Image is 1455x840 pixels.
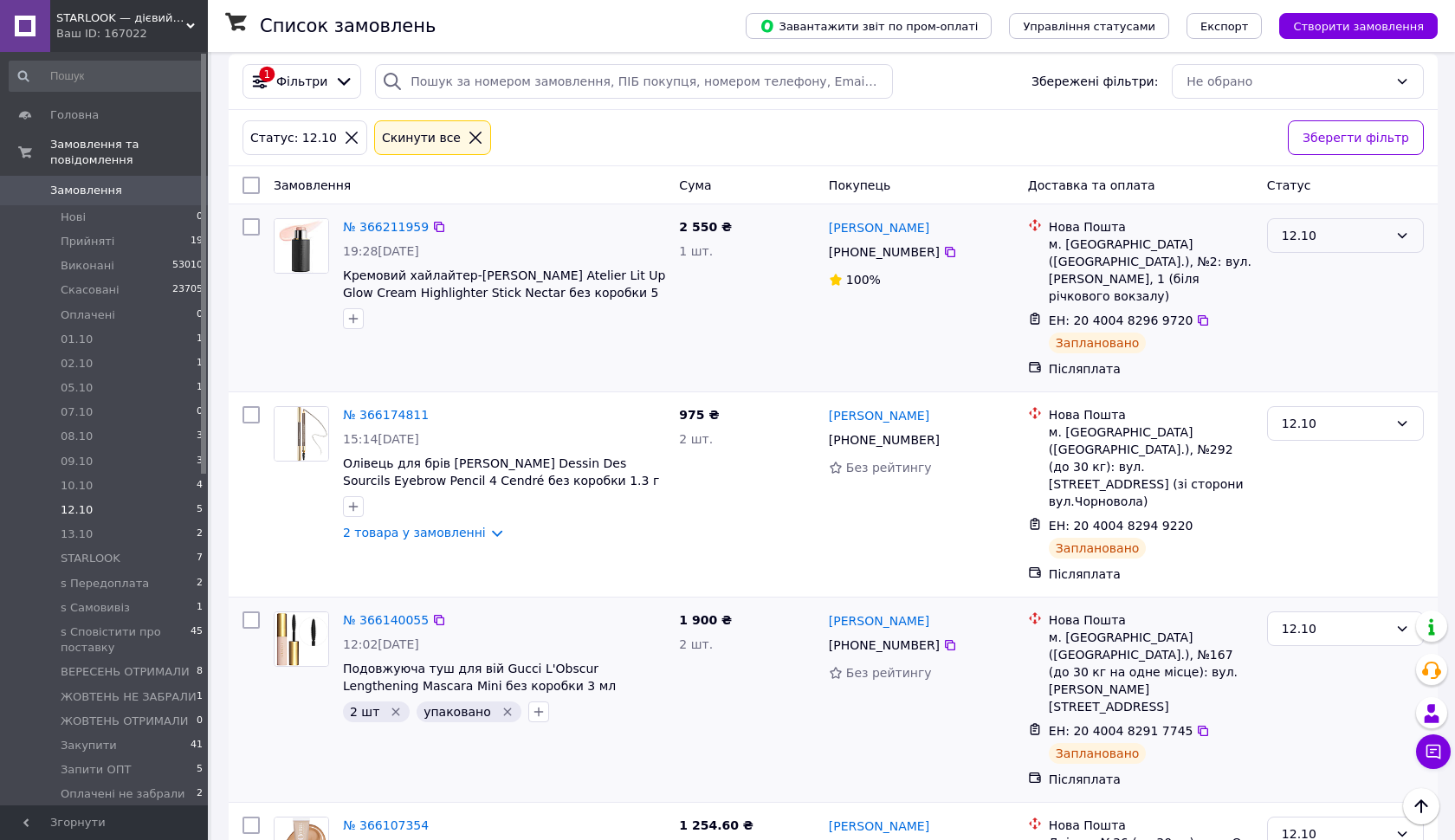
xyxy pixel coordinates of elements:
[61,527,93,542] span: 13.10
[1282,226,1388,245] div: 12.10
[172,258,203,274] span: 53010
[343,268,665,317] a: Кремовий хайлайтер-[PERSON_NAME] Atelier Lit Up Glow Cream Highlighter Stick Nectar без коробки 5 г
[274,218,329,274] a: Фото товару
[50,107,99,123] span: Головна
[1200,20,1249,33] span: Експорт
[829,612,929,630] a: [PERSON_NAME]
[1049,423,1253,510] div: м. [GEOGRAPHIC_DATA] ([GEOGRAPHIC_DATA].), №292 (до 30 кг): вул. [STREET_ADDRESS] (зі сторони вул...
[61,356,93,372] span: 02.10
[1288,120,1424,155] button: Зберегти фільтр
[829,219,929,236] a: [PERSON_NAME]
[829,178,890,192] span: Покупець
[191,624,203,656] span: 45
[172,282,203,298] span: 23705
[343,456,659,488] span: Олівець для брів [PERSON_NAME] Dessin Des Sourcils Eyebrow Pencil 4 Cendré без коробки 1.3 г
[61,282,120,298] span: Скасовані
[56,26,208,42] div: Ваш ID: 167022
[1049,611,1253,629] div: Нова Пошта
[197,454,203,469] span: 3
[197,356,203,372] span: 1
[61,307,115,323] span: Оплачені
[197,551,203,566] span: 7
[197,478,203,494] span: 4
[1049,519,1193,533] span: ЕН: 20 4004 8294 9220
[61,380,93,396] span: 05.10
[1049,565,1253,583] div: Післяплата
[61,502,93,518] span: 12.10
[197,429,203,444] span: 3
[197,786,203,802] span: 2
[1049,538,1147,559] div: Заплановано
[61,429,93,444] span: 08.10
[760,18,978,34] span: Завантажити звіт по пром-оплаті
[424,705,491,719] span: упаковано
[61,454,93,469] span: 09.10
[197,502,203,518] span: 5
[61,689,197,705] span: ЖОВТЕНЬ НЕ ЗАБРАЛИ
[260,16,436,36] h1: Список замовлень
[1028,178,1155,192] span: Доставка та оплата
[343,244,419,258] span: 19:28[DATE]
[829,817,929,835] a: [PERSON_NAME]
[1282,414,1388,433] div: 12.10
[1031,73,1158,90] span: Збережені фільтри:
[61,762,131,778] span: Запити ОПТ
[276,73,327,90] span: Фільтри
[197,527,203,542] span: 2
[375,64,892,99] input: Пошук за номером замовлення, ПІБ покупця, номером телефону, Email, номером накладної
[1023,20,1155,33] span: Управління статусами
[1416,734,1451,769] button: Чат з покупцем
[1187,13,1263,39] button: Експорт
[197,762,203,778] span: 5
[1049,236,1253,305] div: м. [GEOGRAPHIC_DATA] ([GEOGRAPHIC_DATA].), №2: вул. [PERSON_NAME], 1 (біля річкового вокзалу)
[846,666,932,680] span: Без рейтингу
[61,738,117,753] span: Закупити
[1282,619,1388,638] div: 12.10
[829,433,940,447] span: [PHONE_NUMBER]
[275,612,328,666] img: Фото товару
[1262,18,1438,32] a: Створити замовлення
[191,234,203,249] span: 19
[1187,72,1388,91] div: Не обрано
[275,219,328,273] img: Фото товару
[350,705,379,719] span: 2 шт
[197,332,203,347] span: 1
[829,407,929,424] a: [PERSON_NAME]
[274,406,329,462] a: Фото товару
[343,662,616,693] a: Подовжуюча туш для вій Gucci L'Obscur Lengthening Mascara Mini без коробки 3 мл
[61,551,120,566] span: STARLOOK
[197,307,203,323] span: 0
[50,183,122,198] span: Замовлення
[378,128,464,147] div: Cкинути все
[1279,13,1438,39] button: Створити замовлення
[50,137,208,168] span: Замовлення та повідомлення
[197,664,203,680] span: 8
[61,714,188,729] span: ЖОВТЕНЬ ОТРИМАЛИ
[1267,178,1311,192] span: Статус
[247,128,340,147] div: Статус: 12.10
[61,576,149,591] span: s Передоплата
[61,210,86,225] span: Нові
[1049,360,1253,378] div: Післяплата
[1049,771,1253,788] div: Післяплата
[679,432,713,446] span: 2 шт.
[61,786,184,802] span: Оплачені не забрали
[61,478,93,494] span: 10.10
[9,61,204,92] input: Пошук
[389,705,403,719] svg: Видалити мітку
[1049,817,1253,834] div: Нова Пошта
[61,332,93,347] span: 01.10
[1049,333,1147,353] div: Заплановано
[679,818,753,832] span: 1 254.60 ₴
[197,404,203,420] span: 0
[197,380,203,396] span: 1
[197,689,203,705] span: 1
[1049,406,1253,423] div: Нова Пошта
[343,220,429,234] a: № 366211959
[1293,20,1424,33] span: Створити замовлення
[343,408,429,422] a: № 366174811
[197,600,203,616] span: 1
[274,178,351,192] span: Замовлення
[61,624,191,656] span: s Сповістити про поставку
